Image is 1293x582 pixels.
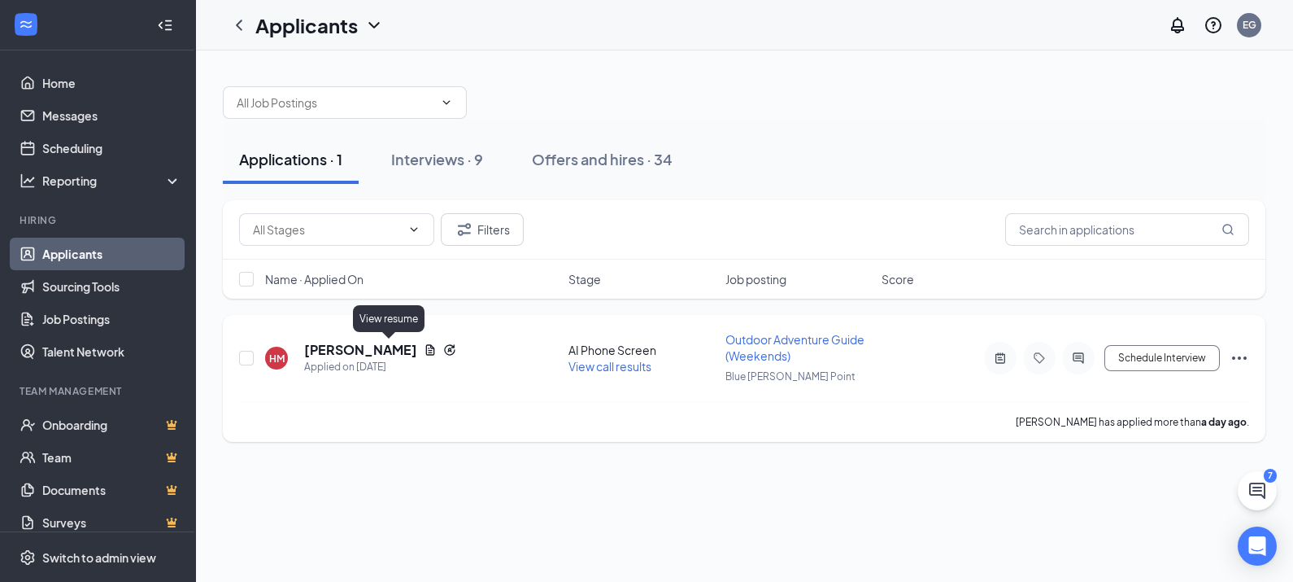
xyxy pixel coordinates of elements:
a: TeamCrown [42,441,181,474]
svg: ActiveChat [1069,352,1088,365]
div: AI Phone Screen [568,342,716,358]
a: OnboardingCrown [42,409,181,441]
a: Home [42,67,181,99]
svg: Settings [20,549,36,566]
svg: Analysis [20,173,36,189]
a: Job Postings [42,303,181,335]
svg: Tag [1030,352,1049,365]
svg: QuestionInfo [1204,15,1223,35]
input: Search in applications [1005,213,1249,246]
div: Team Management [20,384,178,398]
div: EG [1243,18,1256,32]
a: Messages [42,99,181,132]
svg: Collapse [157,17,173,33]
h1: Applicants [255,11,358,39]
span: Outdoor Adventure Guide (Weekends) [725,332,864,363]
svg: MagnifyingGlass [1221,223,1234,236]
button: ChatActive [1238,471,1277,510]
div: 7 [1264,469,1277,483]
div: Offers and hires · 34 [532,149,673,169]
svg: ChevronDown [364,15,384,35]
a: Sourcing Tools [42,270,181,303]
svg: Notifications [1168,15,1187,35]
div: Reporting [42,173,182,189]
a: SurveysCrown [42,506,181,539]
b: a day ago [1201,416,1247,428]
div: Switch to admin view [42,549,156,566]
div: Applications · 1 [239,149,342,169]
span: View call results [568,359,651,374]
svg: Ellipses [1230,348,1249,368]
span: Score [882,271,914,287]
a: Applicants [42,238,181,270]
div: Applied on [DATE] [304,359,456,375]
svg: Reapply [443,344,456,357]
svg: ChevronDown [407,223,420,236]
p: [PERSON_NAME] has applied more than . [1016,415,1249,429]
input: All Stages [253,221,401,238]
svg: Document [424,344,437,357]
svg: Filter [455,220,474,239]
button: Schedule Interview [1104,345,1220,371]
input: All Job Postings [237,94,433,112]
svg: ChevronLeft [229,15,249,35]
span: Job posting [725,271,786,287]
a: Talent Network [42,335,181,368]
span: Stage [568,271,601,287]
svg: WorkstreamLogo [18,16,34,33]
span: Blue [PERSON_NAME] Point [725,370,855,383]
span: Name · Applied On [265,271,364,287]
div: HM [269,352,285,365]
a: Scheduling [42,132,181,164]
div: View resume [353,305,424,332]
button: Filter Filters [441,213,524,246]
h5: [PERSON_NAME] [304,341,417,359]
svg: ActiveNote [990,352,1010,365]
a: DocumentsCrown [42,474,181,506]
div: Interviews · 9 [391,149,483,169]
svg: ChatActive [1247,481,1267,501]
div: Hiring [20,213,178,227]
div: Open Intercom Messenger [1238,527,1277,566]
svg: ChevronDown [440,96,453,109]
